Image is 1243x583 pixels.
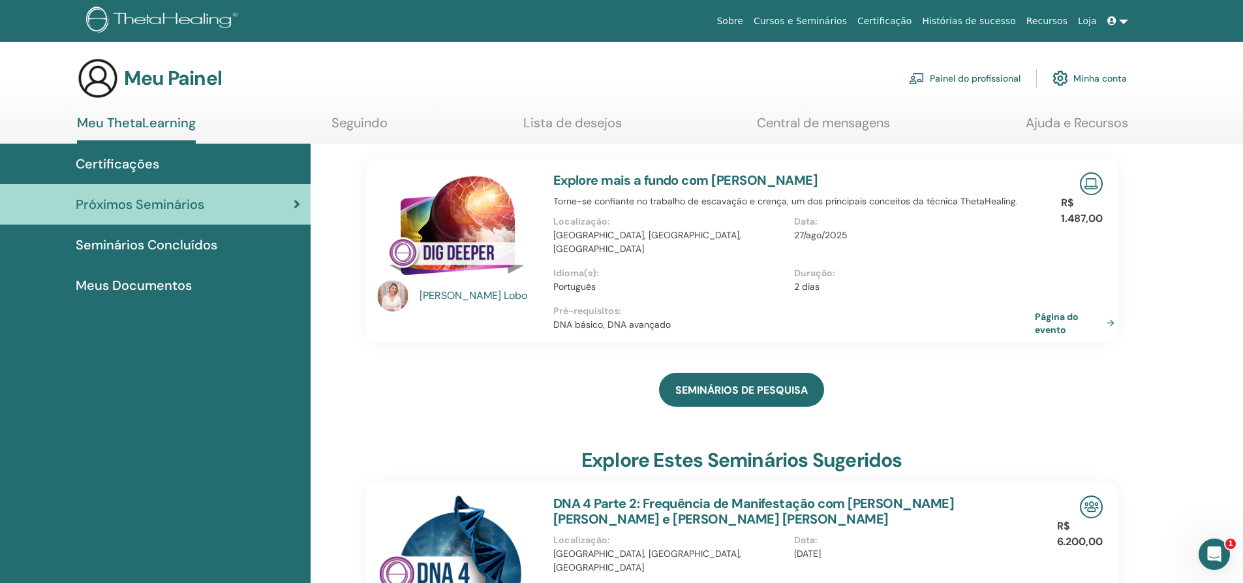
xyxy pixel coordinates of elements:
a: Minha conta [1052,64,1127,93]
a: Sobre [711,9,748,33]
font: Recursos [1026,16,1067,26]
font: Localização [553,534,607,546]
font: : [596,267,599,279]
a: Lista de desejos [523,115,622,140]
font: Localização [553,215,607,227]
font: Meus Documentos [76,277,192,294]
font: 2 dias [794,281,820,292]
a: Página do evento [1035,310,1120,336]
img: chalkboard-teacher.svg [909,72,925,84]
font: : [815,215,818,227]
font: Data [794,215,815,227]
a: Histórias de sucesso [917,9,1020,33]
a: Painel do profissional [909,64,1020,93]
font: : [815,534,818,546]
iframe: Chat ao vivo do Intercom [1199,539,1230,570]
a: Central de mensagens [757,115,890,140]
font: [GEOGRAPHIC_DATA], [GEOGRAPHIC_DATA], [GEOGRAPHIC_DATA] [553,548,741,573]
font: Certificação [857,16,912,26]
a: Recursos [1021,9,1073,33]
font: Cursos e Seminários [754,16,847,26]
font: Central de mensagens [757,114,890,131]
font: [GEOGRAPHIC_DATA], [GEOGRAPHIC_DATA], [GEOGRAPHIC_DATA] [553,229,741,255]
font: Próximos Seminários [76,196,204,213]
a: Cursos e Seminários [748,9,852,33]
a: Loja [1073,9,1102,33]
font: [DATE] [794,548,821,559]
font: R$ 6.200,00 [1057,519,1103,548]
a: Meu ThetaLearning [77,115,196,144]
font: Pré-requisitos [553,305,619,317]
a: Seguindo [331,115,388,140]
font: Certificações [76,155,159,172]
img: Seminário Presencial [1080,496,1103,518]
img: generic-user-icon.jpg [77,57,119,99]
font: Página do evento [1035,311,1079,336]
font: Seminários Concluídos [76,236,217,253]
font: Lobo [504,289,527,302]
font: 1 [1228,539,1233,548]
a: Certificação [852,9,917,33]
font: Lista de desejos [523,114,622,131]
a: Explore mais a fundo com [PERSON_NAME] [553,172,818,189]
font: Meu Painel [124,65,222,91]
img: cog.svg [1052,67,1068,89]
font: Português [553,281,596,292]
a: DNA 4 Parte 2: Frequência de Manifestação com [PERSON_NAME] [PERSON_NAME] e [PERSON_NAME] [PERSON... [553,495,955,528]
font: DNA básico, DNA avançado [553,319,671,330]
font: Meu ThetaLearning [77,114,196,131]
font: Minha conta [1073,73,1127,85]
font: Loja [1078,16,1097,26]
font: Seguindo [331,114,388,131]
font: : [619,305,621,317]
img: logo.png [86,7,242,36]
img: default.jpg [377,280,408,311]
font: : [607,215,610,227]
font: [PERSON_NAME] [420,289,501,302]
a: [PERSON_NAME] Lobo [420,288,540,304]
font: Ajuda e Recursos [1026,114,1128,131]
font: Histórias de sucesso [922,16,1015,26]
font: Sobre [716,16,743,26]
font: R$ 1.487,00 [1061,196,1103,225]
a: Ajuda e Recursos [1026,115,1128,140]
a: SEMINÁRIOS DE PESQUISA [659,373,824,407]
img: Seminário Online ao Vivo [1080,172,1103,195]
font: Data [794,534,815,546]
font: Painel do profissional [930,73,1020,85]
font: Torne-se confiante no trabalho de escavação e crença, um dos principais conceitos da técnica Thet... [553,195,1018,207]
font: SEMINÁRIOS DE PESQUISA [675,383,808,397]
font: Idioma(s) [553,267,596,279]
font: : [607,534,610,546]
font: Duração [794,267,833,279]
font: : [833,267,835,279]
font: explore estes seminários sugeridos [581,447,902,473]
img: Cave mais fundo [377,172,538,284]
font: 27/ago/2025 [794,229,848,241]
